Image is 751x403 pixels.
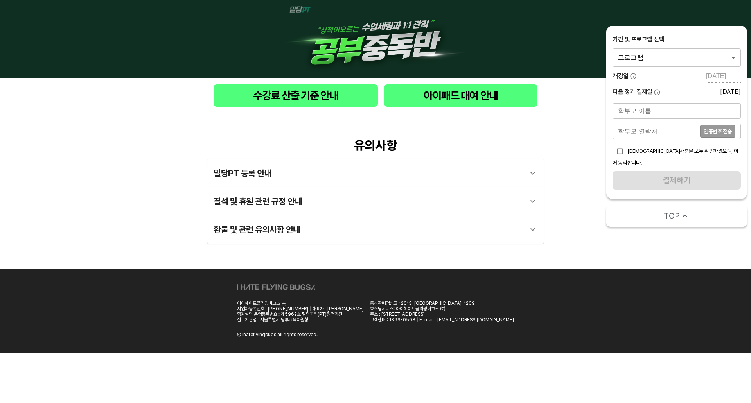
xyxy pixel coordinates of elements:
[237,301,364,306] div: 아이헤이트플라잉버그스 ㈜
[237,317,364,322] div: 신고기관명 : 서울특별시 남부교육지원청
[370,312,514,317] div: 주소 : [STREET_ADDRESS]
[613,103,741,119] input: 학부모 이름을 입력해주세요
[613,148,738,166] span: [DEMOGRAPHIC_DATA]사항을 모두 확인하였으며, 이에 동의합니다.
[606,205,747,227] button: TOP
[237,284,315,290] img: ihateflyingbugs
[370,301,514,306] div: 통신판매업신고 : 2013-[GEOGRAPHIC_DATA]-1269
[613,72,629,81] span: 개강일
[613,48,741,66] div: 프로그램
[613,124,700,139] input: 학부모 연락처를 입력해주세요
[214,220,523,239] div: 환불 및 관련 유의사항 안내
[282,6,469,72] img: 1
[664,210,680,221] span: TOP
[237,312,364,317] div: 학원설립 운영등록번호 : 제5962호 밀당피티(PT)원격학원
[370,317,514,322] div: 고객센터 : 1899-0508 | E-mail : [EMAIL_ADDRESS][DOMAIN_NAME]
[214,84,378,107] button: 수강료 산출 기준 안내
[613,35,741,44] div: 기간 및 프로그램 선택
[390,88,531,104] span: 아이패드 대여 안내
[207,138,544,153] div: 유의사항
[720,88,741,95] div: [DATE]
[207,215,544,244] div: 환불 및 관련 유의사항 안내
[237,306,364,312] div: 사업자등록번호 : [PHONE_NUMBER] | 대표자 : [PERSON_NAME]
[613,88,652,96] span: 다음 정기 결제일
[214,192,523,211] div: 결석 및 휴원 관련 규정 안내
[384,84,537,107] button: 아이패드 대여 안내
[237,332,318,337] div: Ⓒ ihateflyingbugs all rights reserved.
[370,306,514,312] div: 호스팅서비스: 아이헤이트플라잉버그스 ㈜
[207,159,544,187] div: 밀당PT 등록 안내
[220,88,372,104] span: 수강료 산출 기준 안내
[214,164,523,183] div: 밀당PT 등록 안내
[207,187,544,215] div: 결석 및 휴원 관련 규정 안내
